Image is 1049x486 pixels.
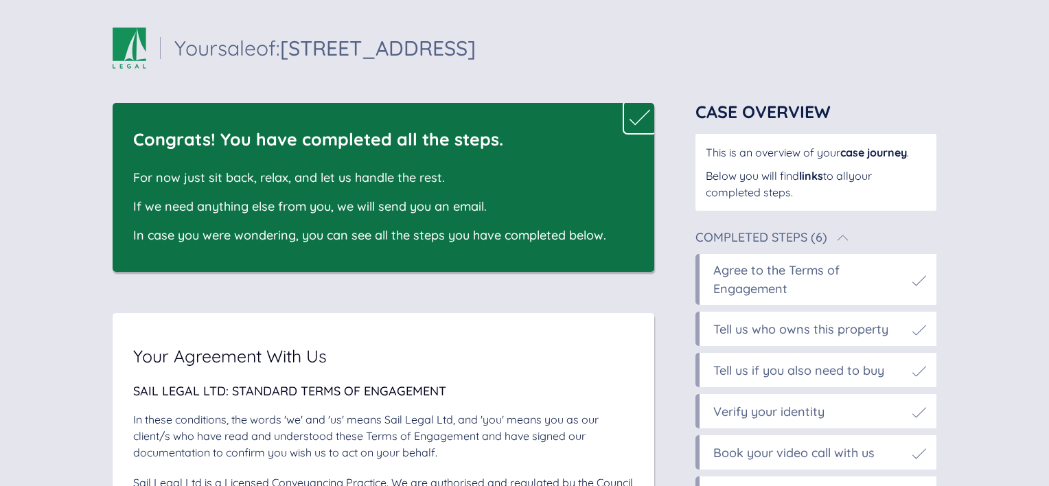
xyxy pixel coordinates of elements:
div: Book your video call with us [713,443,875,462]
div: Below you will find to all your completed steps . [706,167,926,200]
div: This is an overview of your . [706,144,926,161]
div: Tell us who owns this property [713,320,888,338]
div: In case you were wondering, you can see all the steps you have completed below. [133,226,613,244]
span: [STREET_ADDRESS] [280,35,476,61]
span: case journey [840,146,907,159]
span: Sail Legal Ltd: Standard Terms of Engagement [133,383,446,399]
div: For now just sit back, relax, and let us handle the rest. [133,168,613,187]
div: Your sale of: [174,38,476,58]
div: Agree to the Terms of Engagement [713,261,906,298]
span: Case Overview [695,101,831,122]
div: Verify your identity [713,402,825,421]
span: Your Agreement With Us [133,347,327,364]
div: In these conditions, the words 'we' and 'us' means Sail Legal Ltd, and 'you' means you as our cli... [133,411,634,461]
div: Completed Steps (6) [695,231,827,244]
span: links [799,169,823,183]
span: Congrats! You have completed all the steps. [133,128,503,150]
div: Tell us if you also need to buy [713,361,884,380]
div: If we need anything else from you, we will send you an email. [133,197,613,216]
